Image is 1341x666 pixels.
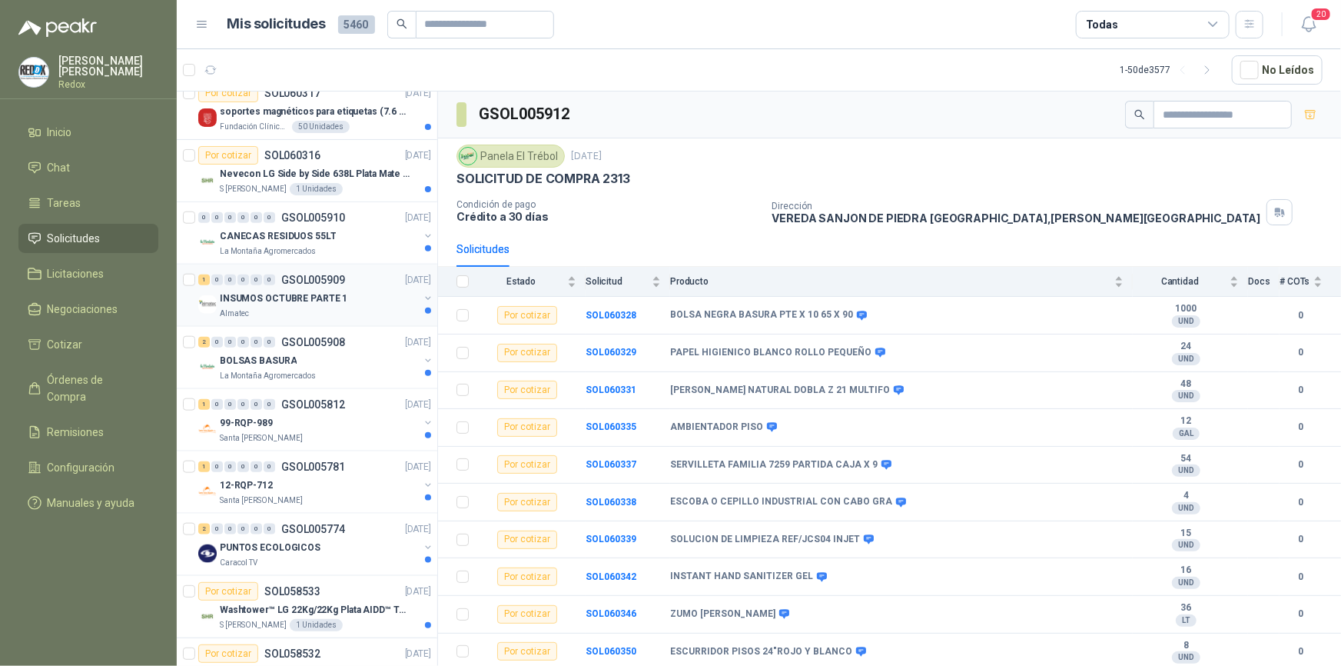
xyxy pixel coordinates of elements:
div: Solicitudes [456,241,510,258]
b: 0 [1280,420,1323,435]
div: 1 [198,399,210,410]
h1: Mis solicitudes [227,13,326,35]
div: 2 [198,337,210,348]
div: 0 [237,399,249,410]
b: SOL060338 [586,497,636,508]
div: Por cotizar [497,568,557,586]
a: Manuales y ayuda [18,488,158,518]
b: SOL060335 [586,421,636,432]
div: Por cotizar [497,381,557,399]
a: Chat [18,153,158,182]
img: Company Logo [198,420,217,438]
b: PAPEL HIGIENICO BLANCO ROLLO PEQUEÑO [670,347,871,359]
a: SOL060342 [586,571,636,582]
p: SOL060317 [264,88,320,98]
a: SOL060328 [586,310,636,321]
b: 8 [1133,640,1239,652]
a: Solicitudes [18,224,158,253]
div: 50 Unidades [292,121,350,133]
p: S [PERSON_NAME] [220,619,287,631]
p: soportes magnéticos para etiquetas (7.6 cm x 12.6 cm) [220,105,411,119]
b: SOL060350 [586,646,636,657]
span: Remisiones [48,424,105,441]
p: La Montaña Agromercados [220,370,316,382]
div: 0 [211,212,223,223]
p: La Montaña Agromercados [220,245,316,258]
div: 1 [198,461,210,472]
div: 0 [237,524,249,534]
p: Redox [58,80,158,89]
th: Estado [478,267,586,297]
div: 0 [224,275,236,285]
p: S [PERSON_NAME] [220,183,287,195]
div: UND [1172,502,1200,514]
b: SOL060346 [586,608,636,619]
div: Por cotizar [497,418,557,437]
b: SERVILLETA FAMILIA 7259 PARTIDA CAJA X 9 [670,459,878,471]
p: GSOL005908 [281,337,345,348]
b: SOLUCION DE LIMPIEZA REF/JCS04 INJET [670,534,860,546]
button: 20 [1295,11,1323,38]
span: Estado [478,276,564,287]
p: [DATE] [571,149,602,164]
a: Tareas [18,188,158,218]
div: 0 [251,212,262,223]
img: Company Logo [198,482,217,501]
div: Por cotizar [497,493,557,511]
p: [PERSON_NAME] [PERSON_NAME] [58,55,158,77]
div: Por cotizar [497,455,557,474]
b: SOL060337 [586,459,636,470]
p: Almatec [220,308,249,320]
p: VEREDA SANJON DE PIEDRA [GEOGRAPHIC_DATA] , [PERSON_NAME][GEOGRAPHIC_DATA] [772,211,1260,225]
span: search [397,18,407,29]
div: Por cotizar [198,644,258,663]
div: Por cotizar [198,146,258,165]
span: Chat [48,159,71,176]
a: 2 0 0 0 0 0 GSOL005908[DATE] Company LogoBOLSAS BASURALa Montaña Agromercados [198,333,434,382]
span: Cotizar [48,336,83,353]
div: 0 [264,524,275,534]
div: 0 [264,275,275,285]
th: Producto [670,267,1133,297]
span: # COTs [1280,276,1310,287]
img: Company Logo [460,148,476,165]
div: 0 [224,461,236,472]
p: GSOL005774 [281,524,345,534]
b: 0 [1280,458,1323,472]
div: 0 [251,399,262,410]
a: Inicio [18,118,158,147]
p: [DATE] [405,584,431,599]
img: Company Logo [198,233,217,251]
p: [DATE] [405,460,431,475]
div: 0 [264,337,275,348]
div: 0 [251,337,262,348]
th: Cantidad [1133,267,1248,297]
b: SOL060339 [586,534,636,544]
div: 0 [264,399,275,410]
img: Company Logo [198,544,217,563]
div: 0 [198,212,210,223]
p: Condición de pago [456,199,759,210]
a: SOL060331 [586,385,636,395]
p: [DATE] [405,398,431,412]
p: SOL058532 [264,648,320,659]
b: 0 [1280,495,1323,510]
p: BOLSAS BASURA [220,354,297,368]
p: CANECAS RESIDUOS 55LT [220,229,336,244]
p: INSUMOS OCTUBRE PARTE 1 [220,291,347,306]
p: Nevecon LG Side by Side 638L Plata Mate Disp. de agua/hielo MOD GS66SPY [220,167,411,181]
div: 0 [237,337,249,348]
a: Remisiones [18,418,158,447]
p: Caracol TV [220,557,257,569]
b: 0 [1280,383,1323,398]
p: 12-RQP-712 [220,478,273,493]
p: SOLICITUD DE COMPRA 2313 [456,171,630,187]
p: [DATE] [405,86,431,101]
p: GSOL005909 [281,275,345,285]
a: 2 0 0 0 0 0 GSOL005774[DATE] Company LogoPUNTOS ECOLOGICOSCaracol TV [198,520,434,569]
a: Por cotizarSOL058533[DATE] Company LogoWashtower™ LG 22Kg/22Kg Plata AIDD™ ThinQ™ Steam™ WK22VS6P... [177,576,437,638]
p: [DATE] [405,647,431,661]
span: Producto [670,276,1111,287]
b: INSTANT HAND SANITIZER GEL [670,571,813,583]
